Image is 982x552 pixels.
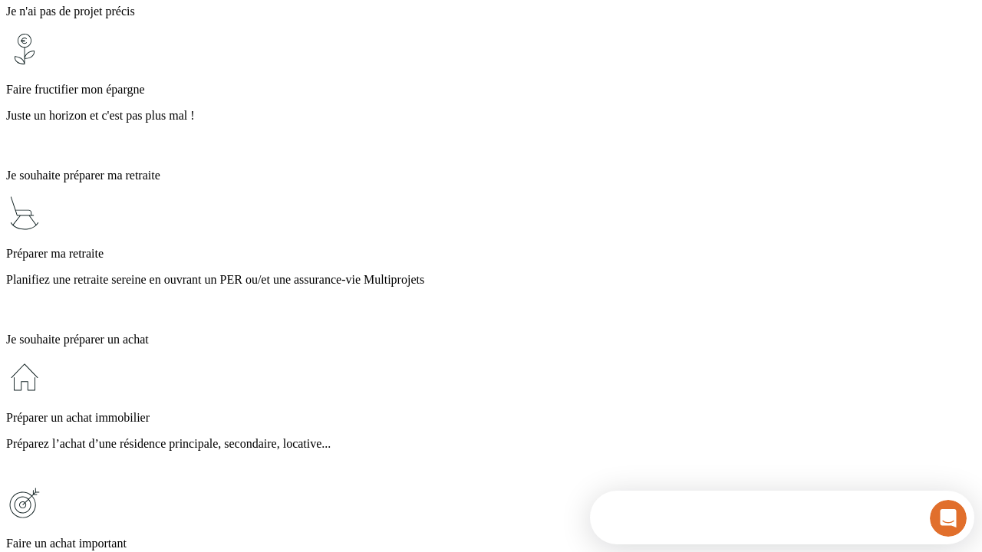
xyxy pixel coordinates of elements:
p: Faire un achat important [6,537,976,550]
p: Faire fructifier mon épargne [6,83,976,97]
p: Préparez l’achat d’une résidence principale, secondaire, locative... [6,437,976,451]
p: Je souhaite préparer ma retraite [6,169,976,182]
p: Préparer un achat immobilier [6,411,976,425]
p: Juste un horizon et c'est pas plus mal ! [6,109,976,123]
p: Je souhaite préparer un achat [6,333,976,347]
iframe: Intercom live chat [930,500,967,537]
p: Je n'ai pas de projet précis [6,5,976,18]
p: Préparer ma retraite [6,247,976,261]
iframe: Intercom live chat discovery launcher [590,491,974,544]
p: Planifiez une retraite sereine en ouvrant un PER ou/et une assurance-vie Multiprojets [6,273,976,287]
